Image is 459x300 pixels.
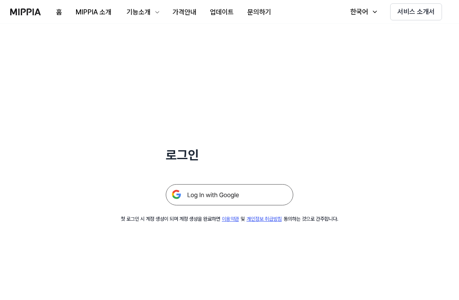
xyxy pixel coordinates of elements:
[10,8,41,15] img: logo
[121,216,338,223] div: 첫 로그인 시 계정 생성이 되며 계정 생성을 완료하면 및 동의하는 것으로 간주합니다.
[49,4,69,21] button: 홈
[348,7,370,17] div: 한국어
[222,216,239,222] a: 이용약관
[342,3,383,20] button: 한국어
[203,4,241,21] button: 업데이트
[203,0,241,24] a: 업데이트
[166,146,293,164] h1: 로그인
[166,4,203,21] button: 가격안내
[125,7,152,17] div: 기능소개
[241,4,278,21] button: 문의하기
[246,216,282,222] a: 개인정보 취급방침
[390,3,442,20] button: 서비스 소개서
[166,184,293,205] img: 구글 로그인 버튼
[118,4,166,21] button: 기능소개
[69,4,118,21] button: MIPPIA 소개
